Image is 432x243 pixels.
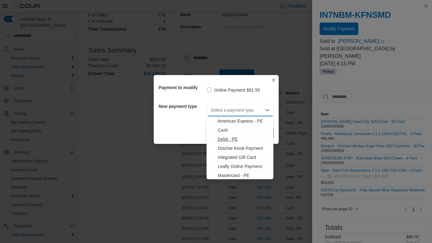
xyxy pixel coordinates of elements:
span: Integrated Gift Card [218,154,270,160]
div: Choose from the following options [206,117,273,198]
button: Debit - PE [206,135,273,144]
button: Dutchie Kiosk Payment [206,144,273,153]
span: Mastercard - PE [218,172,270,179]
h5: Payment to modify [159,81,206,94]
button: Integrated Gift Card [206,153,273,162]
label: Online Payment $91.50 [207,86,260,94]
button: Close list of options [265,108,270,113]
span: Debit - PE [218,136,270,142]
button: Mastercard - PE [206,171,273,180]
span: Dutchie Kiosk Payment [218,145,270,151]
span: Cash [218,127,270,133]
button: Closes this modal window [270,76,277,84]
button: American Express - PE [206,117,273,126]
h5: New payment type [159,100,206,113]
button: Leafly Online Payment [206,162,273,171]
span: American Express - PE [218,118,270,124]
button: Cash [206,126,273,135]
span: Leafly Online Payment [218,163,270,170]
